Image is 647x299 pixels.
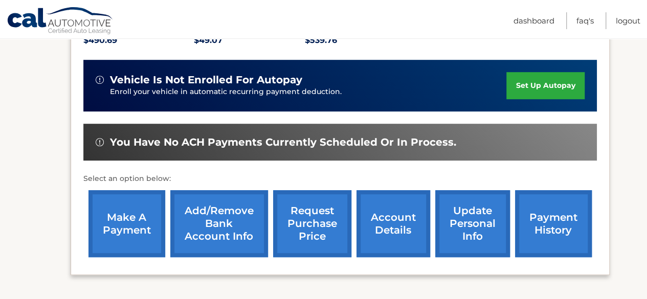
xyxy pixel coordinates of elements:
[273,190,351,257] a: request purchase price
[194,33,305,48] p: $49.07
[305,33,416,48] p: $539.76
[435,190,510,257] a: update personal info
[96,138,104,146] img: alert-white.svg
[110,136,456,149] span: You have no ACH payments currently scheduled or in process.
[7,7,114,36] a: Cal Automotive
[170,190,268,257] a: Add/Remove bank account info
[514,12,554,29] a: Dashboard
[356,190,430,257] a: account details
[616,12,640,29] a: Logout
[83,33,194,48] p: $490.69
[515,190,592,257] a: payment history
[110,86,507,98] p: Enroll your vehicle in automatic recurring payment deduction.
[96,76,104,84] img: alert-white.svg
[88,190,165,257] a: make a payment
[110,74,302,86] span: vehicle is not enrolled for autopay
[576,12,594,29] a: FAQ's
[83,173,597,185] p: Select an option below:
[506,72,584,99] a: set up autopay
